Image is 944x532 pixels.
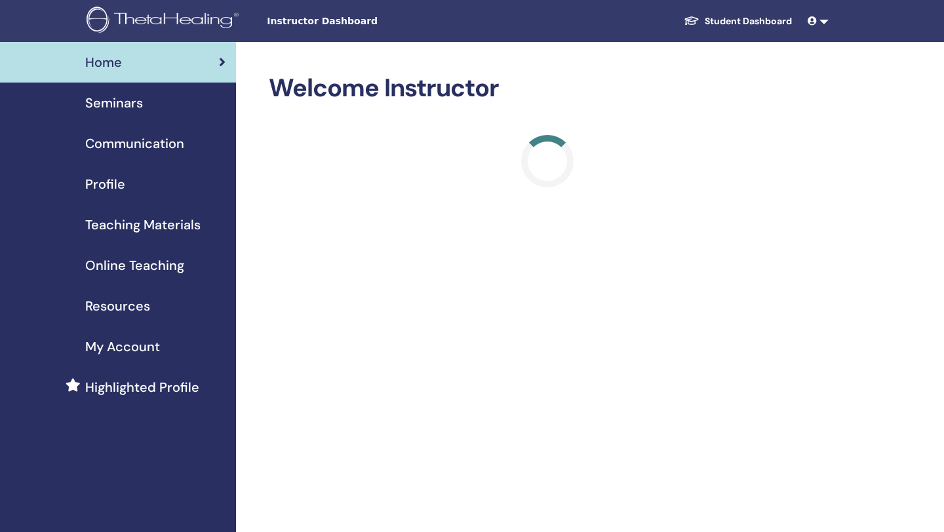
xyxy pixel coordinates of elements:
[85,296,150,316] span: Resources
[85,174,125,194] span: Profile
[85,256,184,275] span: Online Teaching
[85,93,143,113] span: Seminars
[85,134,184,153] span: Communication
[87,7,243,36] img: logo.png
[673,9,802,33] a: Student Dashboard
[269,73,826,104] h2: Welcome Instructor
[85,377,199,397] span: Highlighted Profile
[684,15,699,26] img: graduation-cap-white.svg
[267,14,463,28] span: Instructor Dashboard
[85,52,122,72] span: Home
[85,215,201,235] span: Teaching Materials
[85,337,160,356] span: My Account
